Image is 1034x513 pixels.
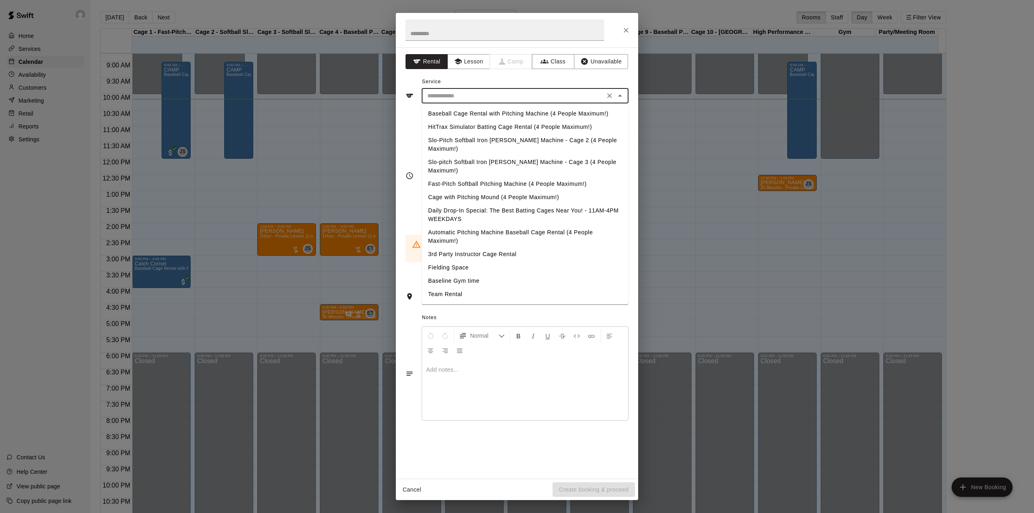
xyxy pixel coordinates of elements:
[604,90,615,101] button: Clear
[438,328,452,343] button: Redo
[470,332,498,340] span: Normal
[526,328,540,343] button: Format Italics
[422,311,628,324] span: Notes
[584,328,598,343] button: Insert Link
[422,261,628,274] li: Fielding Space
[422,274,628,288] li: Baseline Gym time
[406,370,414,378] svg: Notes
[422,191,628,204] li: Cage with Pitching Mound (4 People Maximum!)
[422,248,628,261] li: 3rd Party Instructor Cage Rental
[438,343,452,357] button: Right Align
[619,23,633,38] button: Close
[424,328,437,343] button: Undo
[424,343,437,357] button: Center Align
[422,120,628,134] li: HitTrax Simulator Batting Cage Rental (4 People Maximum!)
[422,288,628,301] li: Team Rental
[570,328,584,343] button: Insert Code
[456,328,508,343] button: Formatting Options
[574,54,628,69] button: Unavailable
[422,177,628,191] li: Fast-Pitch Softball Pitching Machine (4 People Maximum!)
[406,92,414,100] svg: Service
[448,54,490,69] button: Lesson
[490,54,532,69] span: Camps can only be created in the Services page
[512,328,525,343] button: Format Bold
[422,204,628,226] li: Daily Drop-In Special: The Best Batting Cages Near You! - 11AM-4PM WEEKDAYS
[532,54,574,69] button: Class
[541,328,555,343] button: Format Underline
[453,343,467,357] button: Justify Align
[422,156,628,177] li: Slo-pitch Softball Iron [PERSON_NAME] Machine - Cage 3 (4 People Maximum!)
[399,482,425,497] button: Cancel
[422,134,628,156] li: Slo-Pitch Softball Iron [PERSON_NAME] Machine - Cage 2 (4 People Maximum!)
[422,226,628,248] li: Automatic Pitching Machine Baseball Cage Rental (4 People Maximum!)
[422,107,628,120] li: Baseball Cage Rental with Pitching Machine (4 People Maximum!)
[614,90,626,101] button: Close
[406,292,414,301] svg: Rooms
[422,79,441,84] span: Service
[406,54,448,69] button: Rental
[603,328,616,343] button: Left Align
[555,328,569,343] button: Format Strikethrough
[406,172,414,180] svg: Timing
